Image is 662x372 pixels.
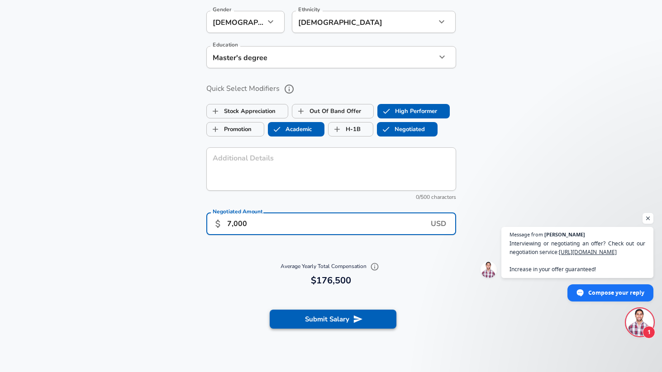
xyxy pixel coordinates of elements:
[368,260,381,273] button: Explain Total Compensation
[544,232,585,237] span: [PERSON_NAME]
[510,239,645,273] span: Interviewing or negotiating an offer? Check out our negotiation service: Increase in your offer g...
[227,213,431,235] input: 5,000
[210,273,452,288] h6: $176,500
[206,81,456,97] label: Quick Select Modifiers
[329,121,346,138] span: H-1B
[206,193,456,202] div: 0/500 characters
[378,103,395,120] span: High Performer
[292,104,374,118] button: Out Of Band OfferOut Of Band Offer
[292,11,423,33] div: [DEMOGRAPHIC_DATA]
[207,121,252,138] label: Promotion
[206,104,288,118] button: Stock AppreciationStock Appreciation
[281,81,297,97] button: help
[377,104,450,118] button: High PerformerHigh Performer
[377,121,395,138] span: Negotiated
[207,121,224,138] span: Promotion
[213,7,231,12] label: Gender
[378,103,437,120] label: High Performer
[207,103,224,120] span: Stock Appreciation
[626,309,653,336] div: Open chat
[377,121,425,138] label: Negotiated
[510,232,543,237] span: Message from
[298,7,320,12] label: Ethnicity
[292,103,361,120] label: Out Of Band Offer
[268,121,312,138] label: Academic
[213,209,262,214] label: Negotiated Amount
[213,42,238,47] label: Education
[207,103,276,120] label: Stock Appreciation
[206,46,423,68] div: Master's degree
[268,121,286,138] span: Academic
[270,310,396,329] button: Submit Salary
[292,103,310,120] span: Out Of Band Offer
[268,122,324,137] button: AcademicAcademic
[281,263,381,270] span: Average Yearly Total Compensation
[431,220,446,227] strong: USD
[206,11,265,33] div: [DEMOGRAPHIC_DATA]
[588,285,644,301] span: Compose your reply
[377,122,438,137] button: NegotiatedNegotiated
[328,122,373,137] button: H-1BH-1B
[206,122,264,137] button: PromotionPromotion
[643,326,655,339] span: 1
[329,121,361,138] label: H-1B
